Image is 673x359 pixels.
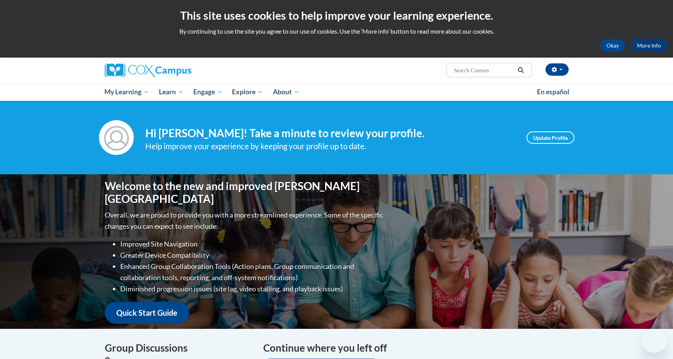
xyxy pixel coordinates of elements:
li: Improved Site Navigation [120,238,385,250]
li: Greater Device Compatibility [120,250,385,261]
a: More Info [631,39,667,52]
div: Help improve your experience by keeping your profile up to date. [145,140,515,153]
h1: Welcome to the new and improved [PERSON_NAME][GEOGRAPHIC_DATA] [105,180,385,206]
button: Okay [600,39,625,52]
span: En español [537,88,569,96]
span: My Learning [104,87,149,97]
h2: This site uses cookies to help improve your learning experience. [6,8,667,23]
h4: Hi [PERSON_NAME]! Take a minute to review your profile. [145,127,515,140]
img: Cox Campus [105,63,191,77]
span: Engage [193,87,222,97]
h4: Group Discussions [105,340,252,356]
p: Overall, we are proud to provide you with a more streamlined experience. Some of the specific cha... [105,209,385,232]
a: En español [532,84,574,100]
a: My Learning [100,83,154,101]
li: Diminished progression issues (site lag, video stalling, and playback issues) [120,283,385,294]
a: Quick Start Guide [105,302,189,324]
a: About [268,83,304,101]
h4: Continue where you left off [263,340,569,356]
button: Search [515,66,526,75]
button: Account Settings [545,63,569,76]
a: Learn [154,83,188,101]
a: Cox Campus [105,63,252,77]
a: Engage [188,83,227,101]
img: Profile Image [99,120,134,155]
span: Explore [232,87,263,97]
a: Update Profile [526,131,574,144]
span: Learn [159,87,183,97]
li: Enhanced Group Collaboration Tools (Action plans, Group communication and collaboration tools, re... [120,261,385,283]
div: Main menu [93,83,580,101]
a: Explore [227,83,268,101]
p: By continuing to use the site you agree to our use of cookies. Use the ‘More info’ button to read... [6,27,667,36]
input: Search Courses [453,66,515,75]
iframe: Button to launch messaging window [642,328,667,353]
span: About [273,87,299,97]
